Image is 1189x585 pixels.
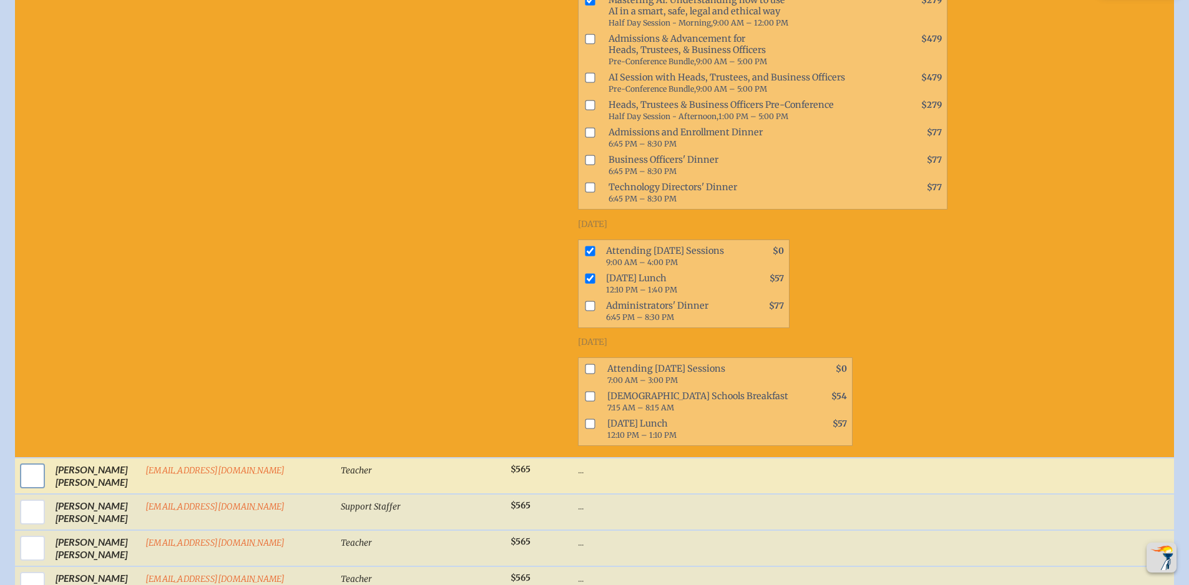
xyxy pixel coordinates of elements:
[511,573,531,583] span: $565
[601,243,734,270] span: Attending [DATE] Sessions
[51,458,140,494] td: [PERSON_NAME] [PERSON_NAME]
[51,530,140,566] td: [PERSON_NAME] [PERSON_NAME]
[602,415,797,443] span: [DATE] Lunch
[836,364,847,374] span: $0
[51,494,140,530] td: [PERSON_NAME] [PERSON_NAME]
[921,100,942,110] span: $279
[609,57,696,66] span: Pre-Conference Bundle,
[831,391,847,402] span: $54
[921,34,942,44] span: $479
[769,301,784,311] span: $77
[833,418,847,429] span: $57
[927,155,942,165] span: $77
[609,139,677,148] span: 6:45 PM – 8:30 PM
[145,574,285,584] a: [EMAIL_ADDRESS][DOMAIN_NAME]
[927,182,942,193] span: $77
[145,538,285,548] a: [EMAIL_ADDRESS][DOMAIN_NAME]
[341,465,372,476] span: Teacher
[602,360,797,388] span: Attending [DATE] Sessions
[604,124,892,152] span: Admissions and Enrollment Dinner
[927,127,942,138] span: $77
[578,536,947,548] p: ...
[601,270,734,297] span: [DATE] Lunch
[607,403,674,412] span: 7:15 AM – 8:15 AM
[511,500,531,511] span: $565
[609,112,718,121] span: Half Day Session - Afternoon,
[145,501,285,512] a: [EMAIL_ADDRESS][DOMAIN_NAME]
[606,285,677,294] span: 12:10 PM – 1:40 PM
[145,465,285,476] a: [EMAIL_ADDRESS][DOMAIN_NAME]
[1149,545,1174,570] img: To the top
[609,18,713,27] span: Half Day Session - Morning,
[609,167,677,176] span: 6:45 PM – 8:30 PM
[341,501,401,512] span: Support Staffer
[578,219,607,230] span: [DATE]
[578,463,947,476] p: ...
[511,464,531,475] span: $565
[341,574,372,584] span: Teacher
[607,430,677,440] span: 12:10 PM – 1:10 PM
[578,500,947,512] p: ...
[578,572,947,584] p: ...
[604,31,892,69] span: Admissions & Advancement for Heads, Trustees, & Business Officers
[1147,543,1177,573] button: Scroll Top
[921,72,942,83] span: $479
[511,536,531,547] span: $565
[604,152,892,179] span: Business Officers' Dinner
[696,84,767,94] span: 9:00 AM – 5:00 PM
[604,97,892,124] span: Heads, Trustees & Business Officers Pre-Conference
[718,112,788,121] span: 1:00 PM – 5:00 PM
[604,69,892,97] span: AI Session with Heads, Trustees, and Business Officers
[609,84,696,94] span: Pre-Conference Bundle,
[696,57,767,66] span: 9:00 AM – 5:00 PM
[607,375,678,385] span: 7:00 AM – 3:00 PM
[601,297,734,325] span: Administrators' Dinner
[578,337,607,347] span: [DATE]
[606,312,674,322] span: 6:45 PM – 8:30 PM
[773,246,784,256] span: $0
[602,388,797,415] span: [DEMOGRAPHIC_DATA] Schools Breakfast
[609,194,677,203] span: 6:45 PM – 8:30 PM
[770,273,784,284] span: $57
[604,179,892,206] span: Technology Directors' Dinner
[341,538,372,548] span: Teacher
[606,258,678,267] span: 9:00 AM – 4:00 PM
[713,18,788,27] span: 9:00 AM – 12:00 PM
